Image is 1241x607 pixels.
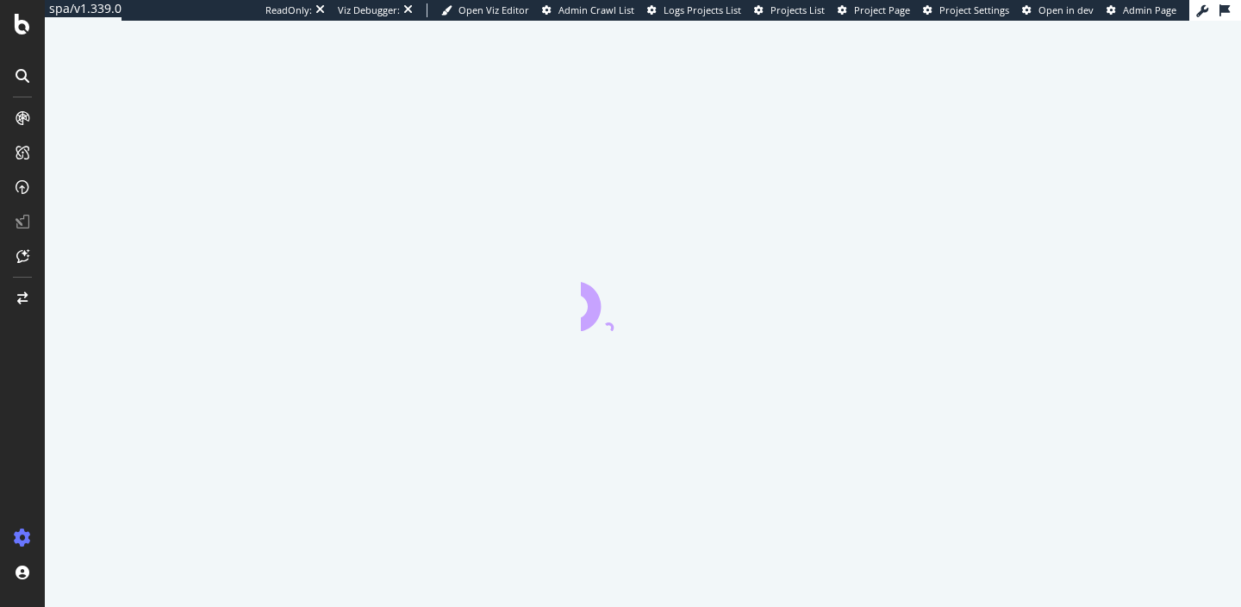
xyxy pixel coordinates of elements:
span: Admin Crawl List [558,3,634,16]
span: Open Viz Editor [458,3,529,16]
div: ReadOnly: [265,3,312,17]
a: Open Viz Editor [441,3,529,17]
a: Projects List [754,3,825,17]
a: Admin Page [1107,3,1176,17]
a: Project Settings [923,3,1009,17]
span: Admin Page [1123,3,1176,16]
a: Open in dev [1022,3,1094,17]
div: Viz Debugger: [338,3,400,17]
span: Logs Projects List [664,3,741,16]
span: Project Settings [939,3,1009,16]
a: Logs Projects List [647,3,741,17]
span: Open in dev [1038,3,1094,16]
a: Admin Crawl List [542,3,634,17]
span: Projects List [770,3,825,16]
div: animation [581,269,705,331]
a: Project Page [838,3,910,17]
span: Project Page [854,3,910,16]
